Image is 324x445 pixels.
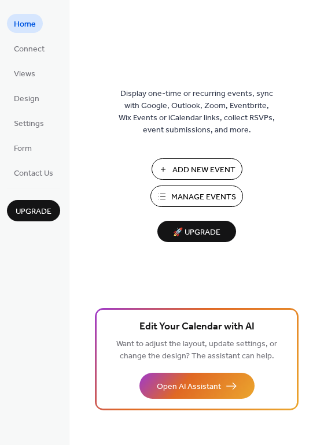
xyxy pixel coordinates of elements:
[14,118,44,130] span: Settings
[7,39,51,58] a: Connect
[7,64,42,83] a: Views
[139,373,255,399] button: Open AI Assistant
[14,68,35,80] span: Views
[7,163,60,182] a: Contact Us
[152,158,242,180] button: Add New Event
[14,43,45,55] span: Connect
[157,221,236,242] button: 🚀 Upgrade
[150,186,243,207] button: Manage Events
[7,88,46,107] a: Design
[7,200,60,221] button: Upgrade
[14,18,36,31] span: Home
[171,191,236,203] span: Manage Events
[172,164,235,176] span: Add New Event
[7,14,43,33] a: Home
[7,113,51,132] a: Settings
[14,168,53,180] span: Contact Us
[14,93,39,105] span: Design
[157,381,221,393] span: Open AI Assistant
[119,88,275,136] span: Display one-time or recurring events, sync with Google, Outlook, Zoom, Eventbrite, Wix Events or ...
[7,138,39,157] a: Form
[164,225,229,240] span: 🚀 Upgrade
[116,336,277,364] span: Want to adjust the layout, update settings, or change the design? The assistant can help.
[14,143,32,155] span: Form
[139,319,255,335] span: Edit Your Calendar with AI
[16,206,51,218] span: Upgrade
